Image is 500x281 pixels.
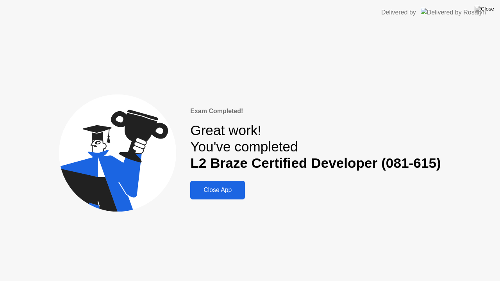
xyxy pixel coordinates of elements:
[475,6,494,12] img: Close
[190,155,441,171] b: L2 Braze Certified Developer (081-615)
[190,107,441,116] div: Exam Completed!
[190,122,441,172] div: Great work! You've completed
[190,181,245,199] button: Close App
[421,8,486,17] img: Delivered by Rosalyn
[381,8,416,17] div: Delivered by
[193,187,243,194] div: Close App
